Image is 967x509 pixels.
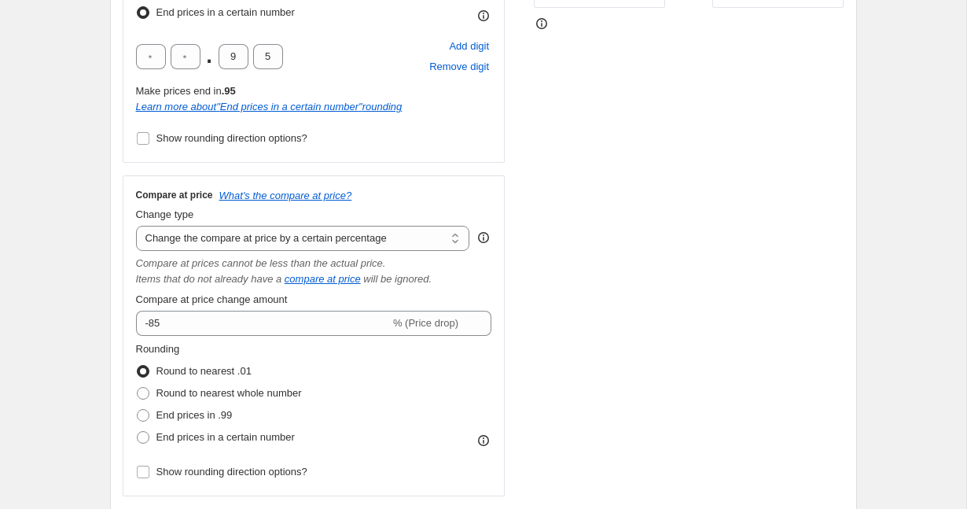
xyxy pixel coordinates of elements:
input: ﹡ [219,44,248,69]
i: Compare at prices cannot be less than the actual price. [136,257,386,269]
button: Add placeholder [447,36,491,57]
input: ﹡ [136,44,166,69]
a: Learn more about"End prices in a certain number"rounding [136,101,403,112]
span: Round to nearest .01 [156,365,252,377]
span: . [205,44,214,69]
span: Show rounding direction options? [156,132,307,144]
span: End prices in a certain number [156,6,295,18]
span: Compare at price change amount [136,293,288,305]
span: Show rounding direction options? [156,466,307,478]
i: will be ignored. [363,273,432,285]
div: help [476,230,491,245]
b: .95 [222,85,236,97]
input: -15 [136,311,390,336]
span: Remove digit [429,59,489,75]
i: Learn more about " End prices in a certain number " rounding [136,101,403,112]
span: Make prices end in [136,85,236,97]
span: End prices in .99 [156,409,233,421]
button: Remove placeholder [427,57,491,77]
button: What's the compare at price? [219,190,352,201]
i: Items that do not already have a [136,273,282,285]
button: compare at price [285,273,361,285]
input: ﹡ [253,44,283,69]
h3: Compare at price [136,189,213,201]
span: Add digit [449,39,489,54]
span: Rounding [136,343,180,355]
span: End prices in a certain number [156,431,295,443]
span: Round to nearest whole number [156,387,302,399]
span: % (Price drop) [393,317,458,329]
span: Change type [136,208,194,220]
input: ﹡ [171,44,200,69]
